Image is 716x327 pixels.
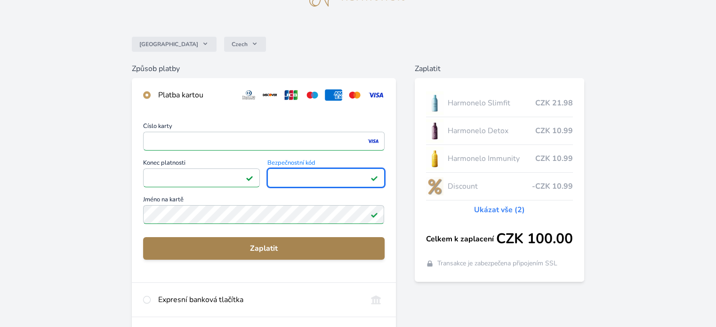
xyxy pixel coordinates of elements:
span: CZK 10.99 [535,125,573,136]
div: Platba kartou [158,89,233,101]
iframe: Iframe pro datum vypršení platnosti [147,171,256,184]
button: Czech [224,37,266,52]
img: Platné pole [370,211,378,218]
span: Jméno na kartě [143,197,384,205]
button: Zaplatit [143,237,384,260]
iframe: Iframe pro bezpečnostní kód [272,171,380,184]
img: maestro.svg [304,89,321,101]
img: SLIMFIT_se_stinem_x-lo.jpg [426,91,444,115]
img: IMMUNITY_se_stinem_x-lo.jpg [426,147,444,170]
img: Platné pole [370,174,378,182]
input: Jméno na kartěPlatné pole [143,205,384,224]
span: Discount [447,181,531,192]
img: discount-lo.png [426,175,444,198]
img: visa [367,137,379,145]
span: CZK 10.99 [535,153,573,164]
span: Bezpečnostní kód [267,160,384,168]
span: Czech [232,40,248,48]
a: Ukázat vše (2) [474,204,525,215]
iframe: Iframe pro číslo karty [147,135,380,148]
span: Zaplatit [151,243,377,254]
span: -CZK 10.99 [532,181,573,192]
img: DETOX_se_stinem_x-lo.jpg [426,119,444,143]
span: Celkem k zaplacení [426,233,496,245]
img: discover.svg [261,89,279,101]
span: [GEOGRAPHIC_DATA] [139,40,198,48]
img: Platné pole [246,174,253,182]
h6: Zaplatit [415,63,584,74]
span: Harmonelo Detox [447,125,535,136]
span: Transakce je zabezpečena připojením SSL [437,259,557,268]
span: Harmonelo Slimfit [447,97,535,109]
h6: Způsob platby [132,63,395,74]
img: onlineBanking_CZ.svg [367,294,385,305]
img: visa.svg [367,89,385,101]
button: [GEOGRAPHIC_DATA] [132,37,217,52]
span: Konec platnosti [143,160,260,168]
img: jcb.svg [282,89,300,101]
img: diners.svg [240,89,257,101]
span: Harmonelo Immunity [447,153,535,164]
div: Expresní banková tlačítka [158,294,359,305]
img: amex.svg [325,89,342,101]
img: mc.svg [346,89,363,101]
span: Číslo karty [143,123,384,132]
span: CZK 21.98 [535,97,573,109]
span: CZK 100.00 [496,231,573,247]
